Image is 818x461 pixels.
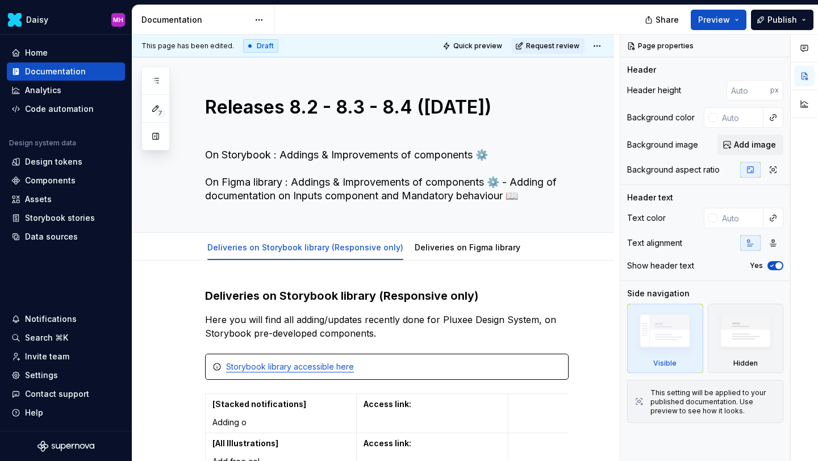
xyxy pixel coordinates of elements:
div: MH [113,15,123,24]
a: Documentation [7,62,125,81]
a: Settings [7,366,125,384]
span: Publish [767,14,797,26]
strong: Access link: [364,438,411,448]
div: Hidden [733,359,758,368]
button: Share [639,10,686,30]
span: Request review [526,41,579,51]
div: Storybook stories [25,212,95,224]
div: Contact support [25,388,89,400]
span: 7 [156,108,165,118]
div: Documentation [141,14,249,26]
div: Draft [243,39,278,53]
div: Text color [627,212,666,224]
div: Daisy [26,14,48,26]
div: Settings [25,370,58,381]
a: Deliveries on Storybook library (Responsive only) [207,242,403,252]
strong: [All Illustrations] [212,438,278,448]
div: Background image [627,139,698,150]
label: Yes [750,261,763,270]
button: Contact support [7,385,125,403]
span: Add image [734,139,776,150]
a: Data sources [7,228,125,246]
button: Add image [717,135,783,155]
a: Assets [7,190,125,208]
input: Auto [717,107,763,128]
span: This page has been edited. [141,41,234,51]
button: Notifications [7,310,125,328]
div: Home [25,47,48,58]
div: Deliveries on Figma library [410,235,525,259]
div: Visible [627,304,703,373]
div: Show header text [627,260,694,271]
div: Components [25,175,76,186]
div: Side navigation [627,288,690,299]
div: Analytics [25,85,61,96]
button: Request review [512,38,585,54]
button: Preview [691,10,746,30]
div: Assets [25,194,52,205]
button: Publish [751,10,813,30]
div: Header height [627,85,681,96]
a: Code automation [7,100,125,118]
div: Data sources [25,231,78,242]
a: Storybook library accessible here [226,362,354,371]
div: Deliveries on Storybook library (Responsive only) [203,235,408,259]
a: Analytics [7,81,125,99]
div: Code automation [25,103,94,115]
div: Notifications [25,313,77,325]
strong: Deliveries on Storybook library (Responsive only) [205,289,478,303]
div: Header [627,64,656,76]
a: Design tokens [7,153,125,171]
div: Visible [653,359,677,368]
textarea: On Storybook : Addings & Improvements of components ⚙️ On Figma library : Addings & Improvements ... [203,146,566,205]
p: Here you will find all adding/updates recently done for Pluxee Design System, on Storybook pre-de... [205,313,569,340]
button: DaisyMH [2,7,130,32]
p: Adding o [212,417,349,428]
span: Share [656,14,679,26]
span: Quick preview [453,41,502,51]
div: Hidden [708,304,784,373]
div: Background aspect ratio [627,164,720,175]
div: Invite team [25,351,69,362]
div: Header text [627,192,673,203]
span: Preview [698,14,730,26]
button: Help [7,404,125,422]
a: Deliveries on Figma library [415,242,520,252]
a: Storybook stories [7,209,125,227]
div: Search ⌘K [25,332,68,343]
a: Home [7,44,125,62]
div: This setting will be applied to your published documentation. Use preview to see how it looks. [650,388,776,416]
input: Auto [727,80,770,100]
svg: Supernova Logo [37,441,94,452]
strong: [Stacked notifications] [212,399,306,409]
strong: Access link: [364,399,411,409]
div: Design system data [9,139,76,148]
a: Invite team [7,347,125,366]
p: px [770,86,779,95]
a: Components [7,171,125,190]
button: Search ⌘K [7,329,125,347]
button: Quick preview [439,38,507,54]
img: 8442b5b3-d95e-456d-8131-d61e917d6403.png [8,13,22,27]
div: Background color [627,112,695,123]
div: Design tokens [25,156,82,167]
input: Auto [717,208,763,228]
div: Text alignment [627,237,682,249]
textarea: Releases 8.2 - 8.3 - 8.4 ([DATE]) [203,94,566,144]
div: Documentation [25,66,86,77]
div: Help [25,407,43,418]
